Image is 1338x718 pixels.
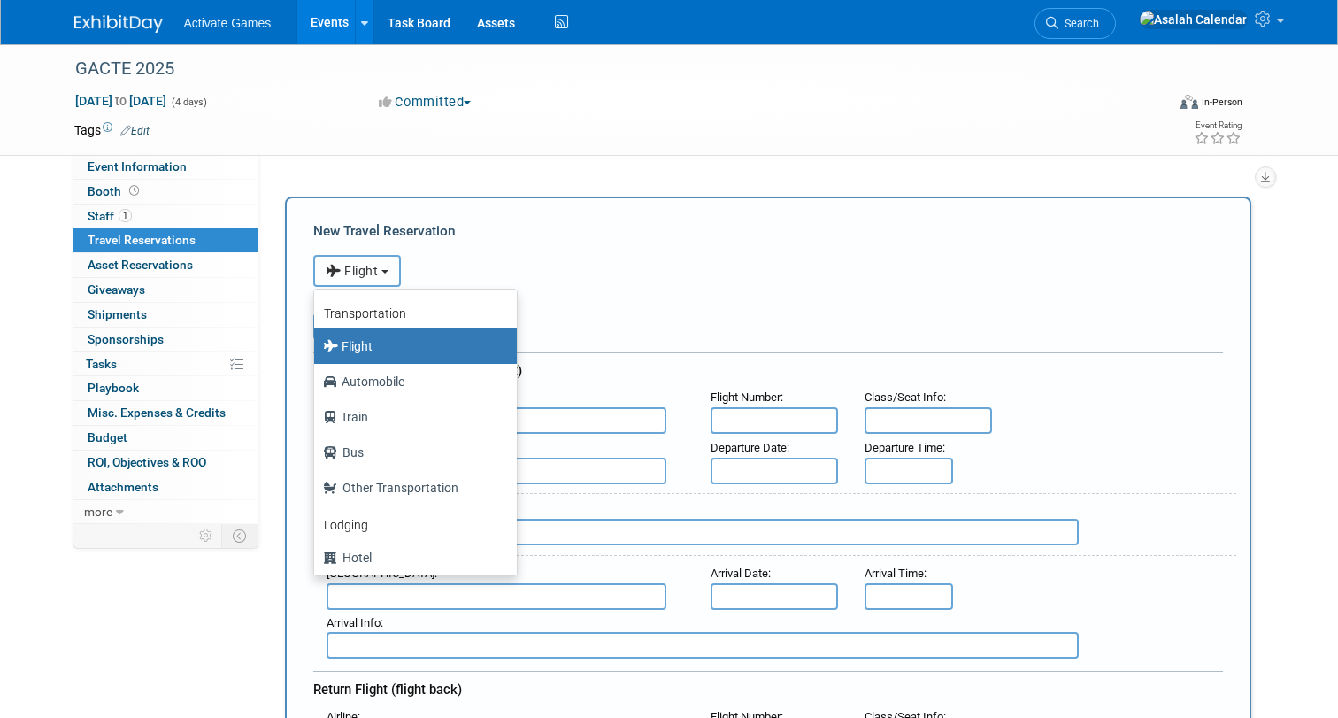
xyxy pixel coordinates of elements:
span: Flight [326,264,379,278]
td: Personalize Event Tab Strip [191,524,222,547]
span: Sponsorships [88,332,164,346]
a: Shipments [73,303,258,327]
a: more [73,500,258,524]
small: : [711,567,771,580]
span: Booth not reserved yet [126,184,142,197]
span: [DATE] [DATE] [74,93,167,109]
a: Misc. Expenses & Credits [73,401,258,425]
a: Event Information [73,155,258,179]
a: Lodging [314,506,517,540]
span: Booth [88,184,142,198]
span: Travel Reservations [88,233,196,247]
small: : [711,441,789,454]
label: Other Transportation [323,474,499,502]
a: Booth [73,180,258,204]
span: Budget [88,430,127,444]
a: Budget [73,426,258,450]
div: In-Person [1201,96,1242,109]
div: Event Rating [1194,121,1242,130]
body: Rich Text Area. Press ALT-0 for help. [10,7,884,26]
span: (4 days) [170,97,207,108]
a: Travel Reservations [73,228,258,252]
label: Hotel [323,544,499,572]
a: Playbook [73,376,258,400]
span: ROI, Objectives & ROO [88,455,206,469]
div: GACTE 2025 [69,53,1143,85]
button: Committed [373,93,478,112]
b: Transportation [324,306,406,320]
a: ROI, Objectives & ROO [73,451,258,475]
span: Giveaways [88,282,145,297]
a: Sponsorships [73,328,258,351]
span: Arrival Info [327,616,381,629]
span: Staff [88,209,132,223]
span: more [84,505,112,519]
button: Flight [313,255,401,287]
small: : [711,390,783,404]
span: Class/Seat Info [865,390,943,404]
b: Lodging [324,518,368,532]
a: Staff1 [73,205,258,228]
a: Attachments [73,475,258,499]
small: : [327,616,383,629]
div: Booking Confirmation Number: [313,287,1223,313]
span: Activate Games [184,16,272,30]
span: Shipments [88,307,147,321]
span: Event Information [88,159,187,174]
img: Format-Inperson.png [1180,95,1198,109]
a: Asset Reservations [73,253,258,277]
small: : [865,441,945,454]
small: : [865,567,927,580]
span: Departure Date [711,441,787,454]
span: Return Flight (flight back) [313,682,462,698]
td: Toggle Event Tabs [221,524,258,547]
a: Search [1034,8,1116,39]
label: Automobile [323,367,499,396]
a: Transportation [314,294,517,328]
span: Search [1058,17,1099,30]
span: Arrival Date [711,567,768,580]
span: 1 [119,209,132,222]
span: Asset Reservations [88,258,193,272]
span: to [112,94,129,108]
img: ExhibitDay [74,15,163,33]
div: Event Format [1070,92,1242,119]
span: Misc. Expenses & Credits [88,405,226,420]
div: New Travel Reservation [313,221,1223,241]
label: Flight [323,332,499,360]
span: Playbook [88,381,139,395]
span: Tasks [86,357,117,371]
small: : [865,390,946,404]
a: Edit [120,125,150,137]
img: Asalah Calendar [1139,10,1248,29]
a: Tasks [73,352,258,376]
label: Bus [323,438,499,467]
td: Tags [74,121,150,139]
span: Arrival Time [865,567,924,580]
a: Giveaways [73,278,258,302]
span: Attachments [88,480,158,494]
span: Flight Number [711,390,780,404]
label: Train [323,403,499,431]
span: Departure Time [865,441,942,454]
